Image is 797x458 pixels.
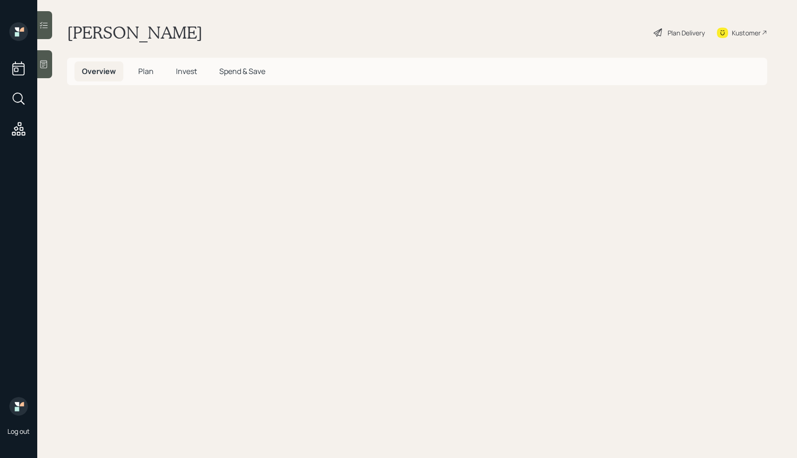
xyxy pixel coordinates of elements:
[9,397,28,416] img: retirable_logo.png
[219,66,265,76] span: Spend & Save
[82,66,116,76] span: Overview
[138,66,154,76] span: Plan
[7,427,30,436] div: Log out
[732,28,761,38] div: Kustomer
[668,28,705,38] div: Plan Delivery
[67,22,203,43] h1: [PERSON_NAME]
[176,66,197,76] span: Invest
